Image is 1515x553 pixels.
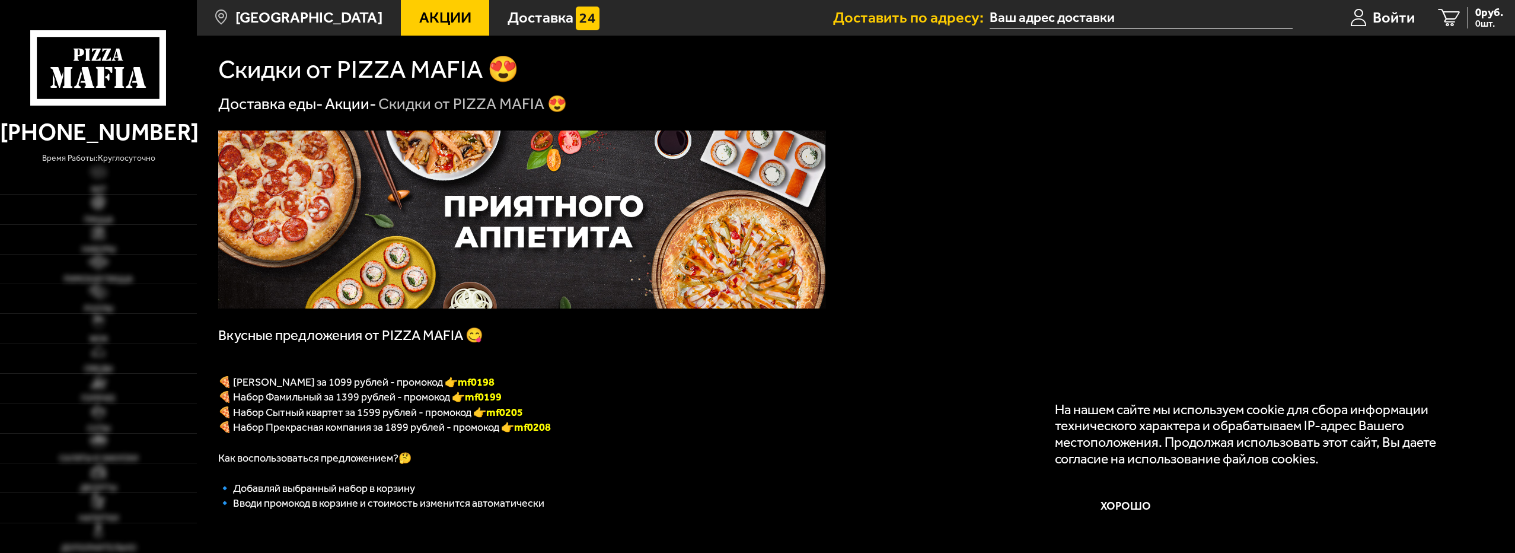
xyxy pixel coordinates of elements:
span: 🍕 Набор Сытный квартет за 1599 рублей - промокод 👉 [218,406,523,419]
span: Пицца [84,216,113,224]
span: 🍕 Набор Прекрасная компания за 1899 рублей - промокод 👉 [218,421,514,434]
font: mf0198 [458,376,495,389]
b: mf0205 [486,406,523,419]
span: Хит [91,186,107,194]
span: Наборы [82,246,116,254]
span: Как воспользоваться предложением?🤔 [218,452,412,465]
span: Римская пицца [64,275,133,284]
span: Войти [1373,10,1415,26]
span: Салаты и закуски [59,455,138,463]
span: Доставить по адресу: [833,10,990,26]
button: Хорошо [1055,482,1197,530]
b: mf0199 [465,390,502,403]
p: На нашем сайте мы используем cookie для сбора информации технического характера и обрабатываем IP... [1055,402,1471,467]
span: 🍕 [PERSON_NAME] за 1099 рублей - промокод 👉 [218,376,495,389]
span: mf0208 [514,421,551,434]
span: 🍕 Набор Фамильный за 1399 рублей - промокод 👉 [218,390,502,403]
span: WOK [90,335,108,344]
span: Вкусные предложения от PIZZA MAFIA 😋 [218,327,483,344]
span: Горячее [81,395,116,403]
a: Доставка еды- [218,94,323,113]
span: Обеды [84,365,113,373]
span: 0 шт. [1475,19,1503,28]
img: 1024x1024 [218,131,825,309]
input: Ваш адрес доставки [990,7,1293,29]
span: Роллы [84,305,113,313]
div: Скидки от PIZZA MAFIA 😍 [378,94,567,115]
h1: Скидки от PIZZA MAFIA 😍 [218,57,519,82]
img: 15daf4d41897b9f0e9f617042186c801.svg [576,7,599,30]
span: Дополнительно [61,544,136,552]
span: [GEOGRAPHIC_DATA] [235,10,382,26]
span: Доставка [508,10,573,26]
span: 0 руб. [1475,7,1503,18]
span: 🔹 Добавляй выбранный набор в корзину [218,482,415,495]
span: Десерты [80,484,117,492]
span: Супы [87,425,110,433]
a: Акции- [325,94,377,113]
span: Акции [419,10,471,26]
span: 🔹 Вводи промокод в корзине и стоимость изменится автоматически [218,497,544,510]
span: Напитки [79,514,119,523]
